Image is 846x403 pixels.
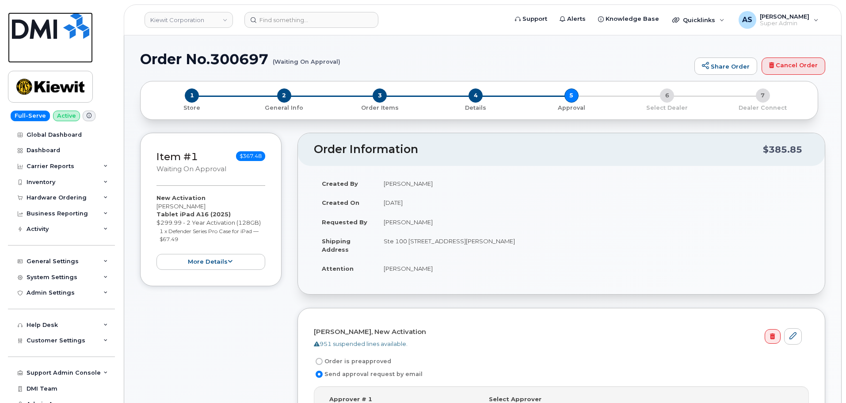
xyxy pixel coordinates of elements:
strong: Requested By [322,219,367,226]
strong: Created On [322,199,359,206]
iframe: Messenger Launcher [808,365,839,396]
small: (Waiting On Approval) [273,51,340,65]
strong: Created By [322,180,358,187]
span: $367.48 [236,151,265,161]
a: 4 Details [428,103,524,112]
strong: New Activation [156,194,206,201]
input: Send approval request by email [316,371,323,378]
label: Send approval request by email [314,369,423,380]
span: 2 [277,88,291,103]
button: more details [156,254,265,270]
small: 1 x Defender Series Pro Case for iPad — $67.49 [160,228,259,243]
a: 1 Store [148,103,236,112]
a: 2 General Info [236,103,332,112]
strong: Attention [322,265,354,272]
td: [PERSON_NAME] [376,212,809,232]
h2: Order Information [314,143,763,156]
td: [DATE] [376,193,809,212]
label: Order is preapproved [314,356,391,367]
div: $385.85 [763,141,802,158]
h1: Order No.300697 [140,51,690,67]
p: Details [431,104,520,112]
input: Order is preapproved [316,358,323,365]
a: Item #1 [156,150,198,163]
td: Ste 100 [STREET_ADDRESS][PERSON_NAME] [376,231,809,259]
p: General Info [240,104,329,112]
span: 3 [373,88,387,103]
a: Share Order [694,58,757,75]
a: Cancel Order [762,58,825,75]
a: 3 Order Items [332,103,428,112]
h4: [PERSON_NAME], New Activation [314,328,802,336]
p: Order Items [335,104,424,112]
td: [PERSON_NAME] [376,174,809,193]
strong: Tablet iPad A16 (2025) [156,211,231,218]
p: Store [151,104,233,112]
strong: Shipping Address [322,238,351,253]
td: [PERSON_NAME] [376,259,809,278]
div: 951 suspended lines available. [314,340,802,348]
span: 4 [469,88,483,103]
div: [PERSON_NAME] $299.99 - 2 Year Activation (128GB) [156,194,265,270]
small: Waiting On Approval [156,165,226,173]
span: 1 [185,88,199,103]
